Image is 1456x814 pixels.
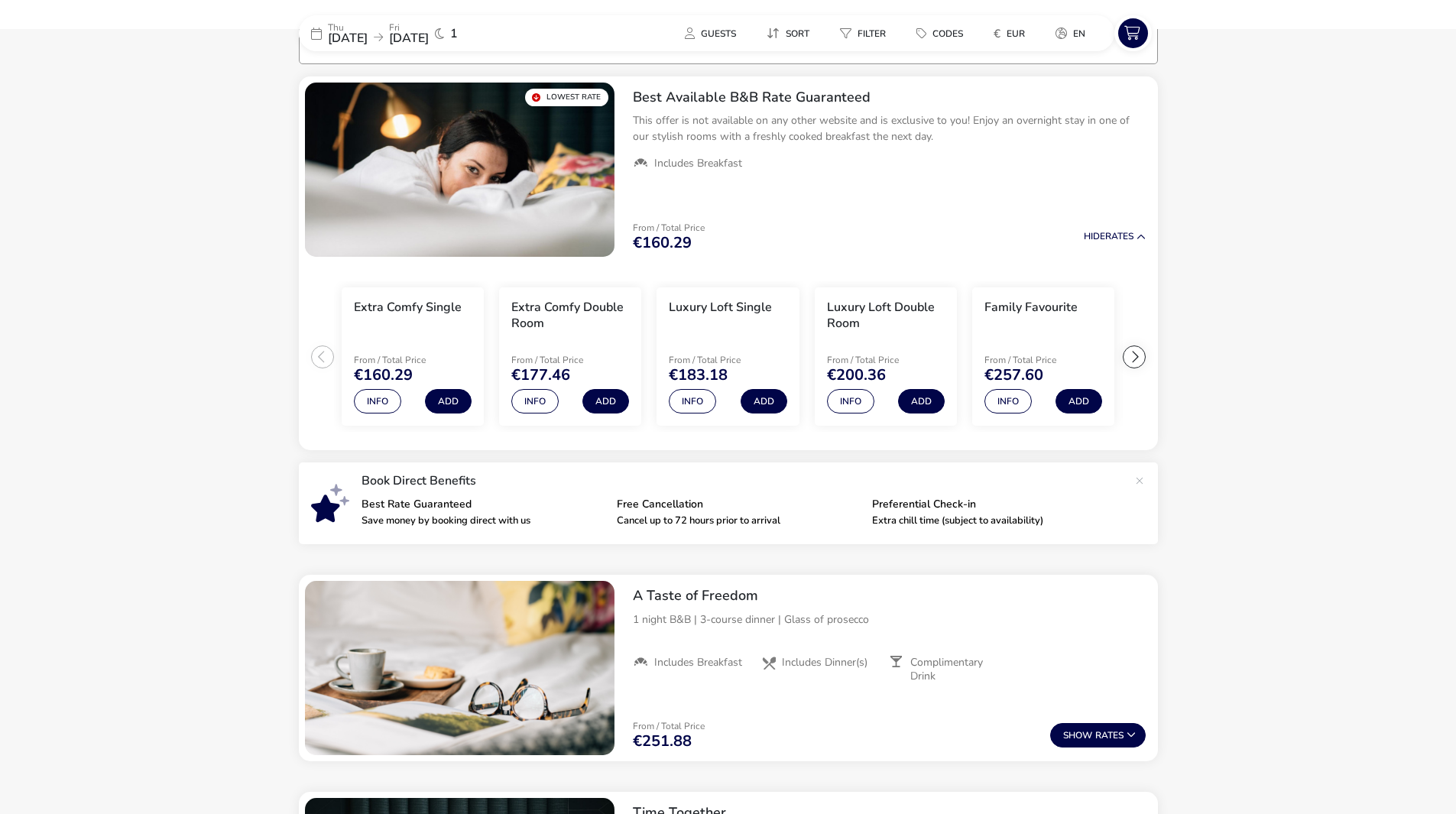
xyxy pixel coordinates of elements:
[582,389,629,413] button: Add
[984,389,1032,413] button: Info
[981,22,1043,44] naf-pibe-menu-bar-item: €EUR
[1073,28,1085,40] span: en
[1084,232,1146,242] button: HideRates
[633,587,1146,605] h2: A Taste of Freedom
[904,22,975,44] button: Codes
[450,28,458,40] span: 1
[669,368,728,383] span: €183.18
[701,28,736,40] span: Guests
[354,355,472,365] p: From / Total Price
[617,516,860,526] p: Cancel up to 72 hours prior to arrival
[511,300,629,332] h3: Extra Comfy Double Room
[782,656,867,670] span: Includes Dinner(s)
[1050,723,1146,748] button: ShowRates
[984,368,1043,383] span: €257.60
[981,22,1037,44] button: €EUR
[425,389,472,413] button: Add
[621,575,1158,696] div: A Taste of Freedom1 night B&B | 3-course dinner | Glass of proseccoIncludes BreakfastIncludes Din...
[872,499,1115,510] p: Preferential Check-in
[754,22,828,44] naf-pibe-menu-bar-item: Sort
[621,76,1158,183] div: Best Available B&B Rate GuaranteedThis offer is not available on any other website and is exclusi...
[994,26,1000,41] i: €
[354,368,413,383] span: €160.29
[910,656,1005,683] span: Complimentary Drink
[525,89,608,106] div: Lowest Rate
[334,281,491,433] swiper-slide: 1 / 6
[754,22,822,44] button: Sort
[511,389,559,413] button: Info
[1056,389,1102,413] button: Add
[932,28,963,40] span: Codes
[649,281,806,433] swiper-slide: 3 / 6
[354,300,462,316] h3: Extra Comfy Single
[1043,22,1104,44] naf-pibe-menu-bar-item: en
[807,281,965,433] swiper-slide: 4 / 6
[669,300,772,316] h3: Luxury Loft Single
[511,368,570,383] span: €177.46
[491,281,649,433] swiper-slide: 2 / 6
[511,355,629,365] p: From / Total Price
[858,28,886,40] span: Filter
[1084,230,1105,242] span: Hide
[965,281,1122,433] swiper-slide: 5 / 6
[654,157,742,170] span: Includes Breakfast
[299,15,528,51] div: Thu[DATE]Fri[DATE]1
[328,30,368,47] span: [DATE]
[305,581,615,755] swiper-slide: 1 / 1
[633,223,705,232] p: From / Total Price
[305,83,615,257] swiper-slide: 1 / 1
[828,22,904,44] naf-pibe-menu-bar-item: Filter
[1007,28,1025,40] span: EUR
[673,22,748,44] button: Guests
[828,22,898,44] button: Filter
[654,656,742,670] span: Includes Breakfast
[669,355,786,365] p: From / Total Price
[827,368,886,383] span: €200.36
[669,389,716,413] button: Info
[741,389,787,413] button: Add
[362,499,605,510] p: Best Rate Guaranteed
[827,300,945,332] h3: Luxury Loft Double Room
[633,89,1146,106] h2: Best Available B&B Rate Guaranteed
[827,389,874,413] button: Info
[328,23,368,32] p: Thu
[984,300,1078,316] h3: Family Favourite
[389,30,429,47] span: [DATE]
[633,722,705,731] p: From / Total Price
[633,734,692,749] span: €251.88
[673,22,754,44] naf-pibe-menu-bar-item: Guests
[984,355,1102,365] p: From / Total Price
[617,499,860,510] p: Free Cancellation
[872,516,1115,526] p: Extra chill time (subject to availability)
[1063,731,1095,741] span: Show
[633,112,1146,144] p: This offer is not available on any other website and is exclusive to you! Enjoy an overnight stay...
[354,389,401,413] button: Info
[827,355,945,365] p: From / Total Price
[362,475,1127,487] p: Book Direct Benefits
[633,611,1146,628] p: 1 night B&B | 3-course dinner | Glass of prosecco
[904,22,981,44] naf-pibe-menu-bar-item: Codes
[898,389,945,413] button: Add
[362,516,605,526] p: Save money by booking direct with us
[1043,22,1098,44] button: en
[786,28,809,40] span: Sort
[633,235,692,251] span: €160.29
[389,23,429,32] p: Fri
[1122,281,1279,433] swiper-slide: 6 / 6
